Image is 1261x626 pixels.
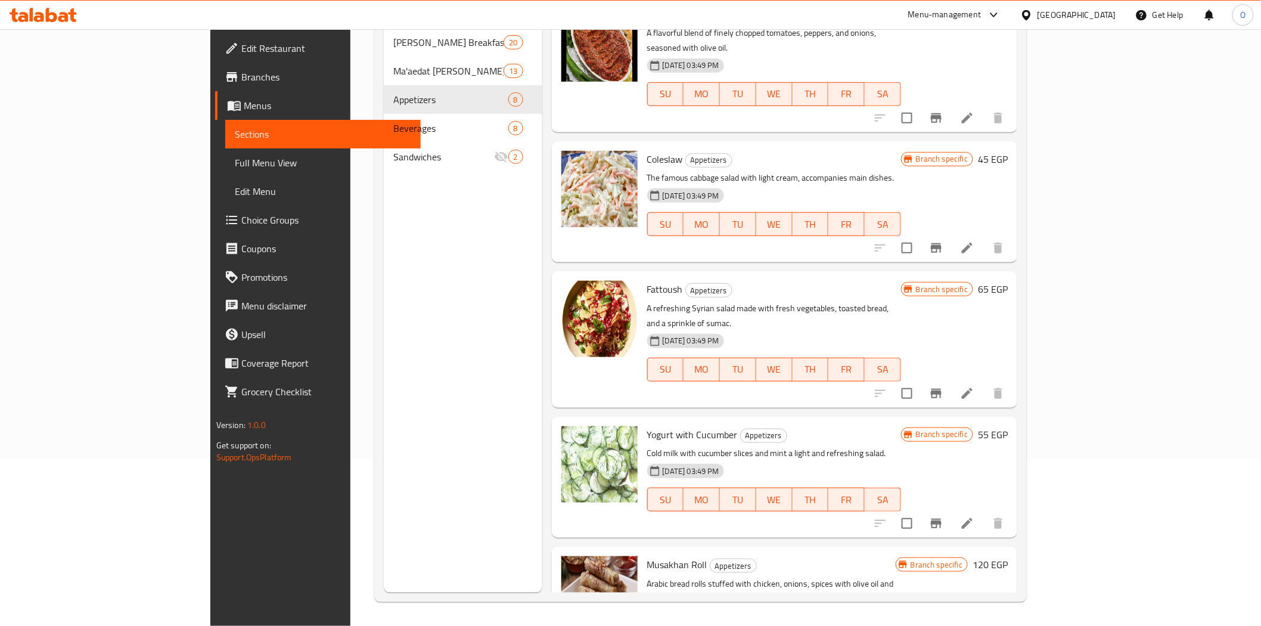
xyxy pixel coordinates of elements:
a: Full Menu View [225,148,421,177]
span: FR [833,491,860,509]
p: A flavorful blend of finely chopped tomatoes, peppers, and onions, seasoned with olive oil. [647,26,901,55]
span: [DATE] 03:49 PM [658,335,724,346]
span: Sections [235,127,411,141]
a: Edit menu item [960,111,974,125]
span: SA [869,361,896,378]
button: MO [684,82,720,106]
div: Appetizers [685,153,732,168]
span: Yogurt with Cucumber [647,426,738,444]
button: delete [984,104,1012,132]
button: Branch-specific-item [922,379,951,408]
span: Branches [241,70,411,84]
span: TH [797,85,824,103]
span: SA [869,85,896,103]
button: Branch-specific-item [922,234,951,262]
h6: 65 EGP [978,281,1008,297]
button: SU [647,488,684,512]
div: [GEOGRAPHIC_DATA] [1038,8,1116,21]
span: SU [653,361,679,378]
span: 8 [509,94,523,106]
span: Choice Groups [241,213,411,227]
a: Edit Menu [225,177,421,206]
span: 2 [509,151,523,163]
span: 1.0.0 [247,417,266,433]
div: Appetizers [685,283,732,297]
button: TH [793,488,829,512]
span: Upsell [241,327,411,342]
span: 8 [509,123,523,134]
div: Appetizers [710,559,757,573]
span: WE [761,216,788,233]
span: Appetizers [741,429,787,442]
h6: 55 EGP [978,426,1008,443]
span: Version: [216,417,246,433]
span: TU [725,216,751,233]
span: [DATE] 03:49 PM [658,190,724,202]
span: [DATE] 03:49 PM [658,60,724,71]
a: Edit menu item [960,386,974,401]
button: delete [984,379,1012,408]
div: Sandwiches2 [384,142,542,171]
h6: 120 EGP [973,556,1008,573]
span: [DATE] 03:49 PM [658,466,724,477]
button: SA [865,212,901,236]
button: SU [647,212,684,236]
span: Musakhan Roll [647,556,707,574]
a: Choice Groups [215,206,421,234]
span: Coverage Report [241,356,411,370]
span: [PERSON_NAME] Breakfast [393,35,504,49]
button: WE [756,488,793,512]
button: FR [828,358,865,382]
span: TU [725,361,751,378]
span: SU [653,85,679,103]
a: Upsell [215,320,421,349]
span: SU [653,216,679,233]
button: Branch-specific-item [922,509,951,538]
a: Support.OpsPlatform [216,450,292,465]
span: TH [797,361,824,378]
span: Promotions [241,270,411,284]
a: Promotions [215,263,421,292]
img: Fattoush [561,281,638,357]
span: MO [688,216,715,233]
button: SU [647,82,684,106]
div: Ma'aedat [PERSON_NAME]13 [384,57,542,85]
h6: 45 EGP [978,151,1008,168]
a: Menus [215,91,421,120]
img: Coleslaw [561,151,638,227]
span: TH [797,216,824,233]
div: items [508,150,523,164]
span: Sandwiches [393,150,494,164]
a: Edit Restaurant [215,34,421,63]
span: Branch specific [906,559,967,571]
span: TH [797,491,824,509]
span: SU [653,491,679,509]
button: TH [793,82,829,106]
button: WE [756,212,793,236]
a: Coverage Report [215,349,421,377]
button: SU [647,358,684,382]
span: Beverages [393,121,508,135]
span: FR [833,361,860,378]
button: SA [865,82,901,106]
a: Edit menu item [960,516,974,531]
span: TU [725,85,751,103]
nav: Menu sections [384,23,542,176]
button: SA [865,488,901,512]
a: Branches [215,63,421,91]
button: FR [828,488,865,512]
button: delete [984,509,1012,538]
a: Coupons [215,234,421,263]
span: Select to update [894,235,920,261]
span: Appetizers [686,284,732,297]
button: FR [828,212,865,236]
span: WE [761,491,788,509]
button: MO [684,488,720,512]
div: items [504,35,523,49]
span: FR [833,85,860,103]
span: Select to update [894,511,920,536]
div: items [504,64,523,78]
button: Branch-specific-item [922,104,951,132]
span: Appetizers [393,92,508,107]
img: Yogurt with Cucumber [561,426,638,503]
